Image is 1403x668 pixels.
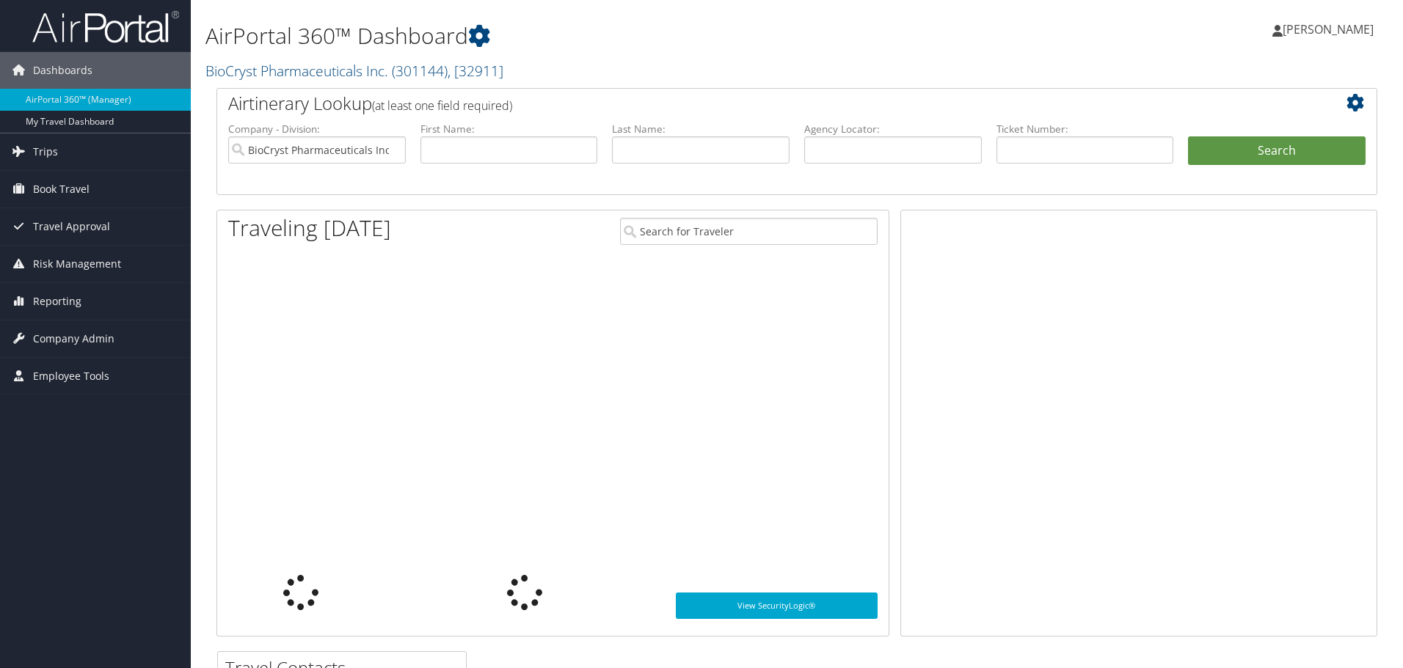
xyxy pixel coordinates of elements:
h1: Traveling [DATE] [228,213,391,243]
span: [PERSON_NAME] [1283,21,1374,37]
span: Book Travel [33,171,90,208]
label: Last Name: [612,122,790,136]
button: Search [1188,136,1366,166]
span: Reporting [33,283,81,320]
span: Company Admin [33,320,114,357]
span: Trips [33,133,58,170]
label: Agency Locator: [804,122,982,136]
span: Risk Management [33,246,121,282]
a: [PERSON_NAME] [1272,7,1388,51]
img: airportal-logo.png [32,10,179,44]
label: Company - Division: [228,122,406,136]
h2: Airtinerary Lookup [228,91,1269,116]
h1: AirPortal 360™ Dashboard [205,21,994,51]
span: Dashboards [33,52,92,89]
a: BioCryst Pharmaceuticals Inc. [205,61,503,81]
input: Search for Traveler [620,218,878,245]
span: ( 301144 ) [392,61,448,81]
span: (at least one field required) [372,98,512,114]
span: Travel Approval [33,208,110,245]
span: Employee Tools [33,358,109,394]
a: View SecurityLogic® [676,592,878,619]
span: , [ 32911 ] [448,61,503,81]
label: First Name: [420,122,598,136]
label: Ticket Number: [996,122,1174,136]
